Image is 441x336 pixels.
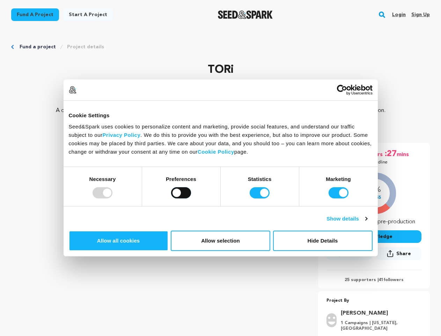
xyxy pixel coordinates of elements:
img: logo [69,86,76,94]
strong: Marketing [326,176,351,182]
a: Fund a project [11,8,59,21]
span: :27 [384,148,397,160]
a: Show details [326,215,367,223]
p: 25 supporters | followers [326,277,421,283]
p: Drama [11,92,430,101]
div: Breadcrumb [11,43,430,50]
strong: Statistics [248,176,272,182]
p: 1 Campaigns | [US_STATE], [GEOGRAPHIC_DATA] [341,320,417,331]
span: Share [376,247,421,263]
a: Login [392,9,406,20]
button: Allow selection [171,231,270,251]
p: Project By [326,297,421,305]
a: Goto Steven Fox profile [341,309,417,317]
img: Seed&Spark Logo Dark Mode [218,10,273,19]
span: mins [397,148,410,160]
a: Start a project [63,8,113,21]
span: Share [396,250,411,257]
strong: Preferences [166,176,196,182]
img: user.png [326,313,337,327]
p: TORi [11,62,430,78]
button: Hide Details [273,231,373,251]
a: Project details [67,43,104,50]
a: Cookie Policy [198,148,234,154]
a: Usercentrics Cookiebot - opens in a new window [311,85,373,95]
a: Seed&Spark Homepage [218,10,273,19]
p: A drama seen through the eyes of [PERSON_NAME], a guitarist and charcoal artist, whose entire fam... [53,106,388,132]
span: 41 [378,278,383,282]
a: Privacy Policy [103,132,141,138]
div: Cookie Settings [69,111,373,120]
a: Sign up [411,9,430,20]
strong: Necessary [89,176,116,182]
a: Fund a project [20,43,56,50]
button: Allow all cookies [69,231,168,251]
div: Seed&Spark uses cookies to personalize content and marketing, provide social features, and unders... [69,122,373,156]
span: hrs [374,148,384,160]
button: Share [376,247,421,260]
p: [GEOGRAPHIC_DATA], [US_STATE] | Film Short [11,84,430,92]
